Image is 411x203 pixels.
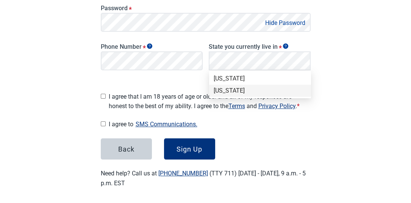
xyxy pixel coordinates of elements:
[118,145,134,153] div: Back
[109,92,311,111] span: I agree that I am 18 years of age or older and all of my responses are honest to the best of my a...
[101,170,306,186] label: Need help? Call us at (TTY 711) [DATE] - [DATE], 9 a.m. - 5 p.m. EST
[258,102,295,110] a: Read our Privacy Policy
[101,5,311,12] label: Password
[214,87,306,95] div: [US_STATE]
[109,119,311,129] span: I agree to
[147,43,152,49] span: Show tooltip
[209,73,311,85] div: Tennessee
[214,74,306,83] div: [US_STATE]
[177,145,202,153] div: Sign Up
[228,102,245,110] a: Read our Terms of Service
[209,85,311,97] div: Texas
[158,170,208,177] a: [PHONE_NUMBER]
[101,43,203,50] label: Phone Number
[283,43,288,49] span: Show tooltip
[101,138,152,160] button: Back
[209,43,311,50] label: State you currently live in
[263,18,308,28] button: Hide Password
[133,119,200,129] button: Show SMS communications details
[164,138,215,160] button: Sign Up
